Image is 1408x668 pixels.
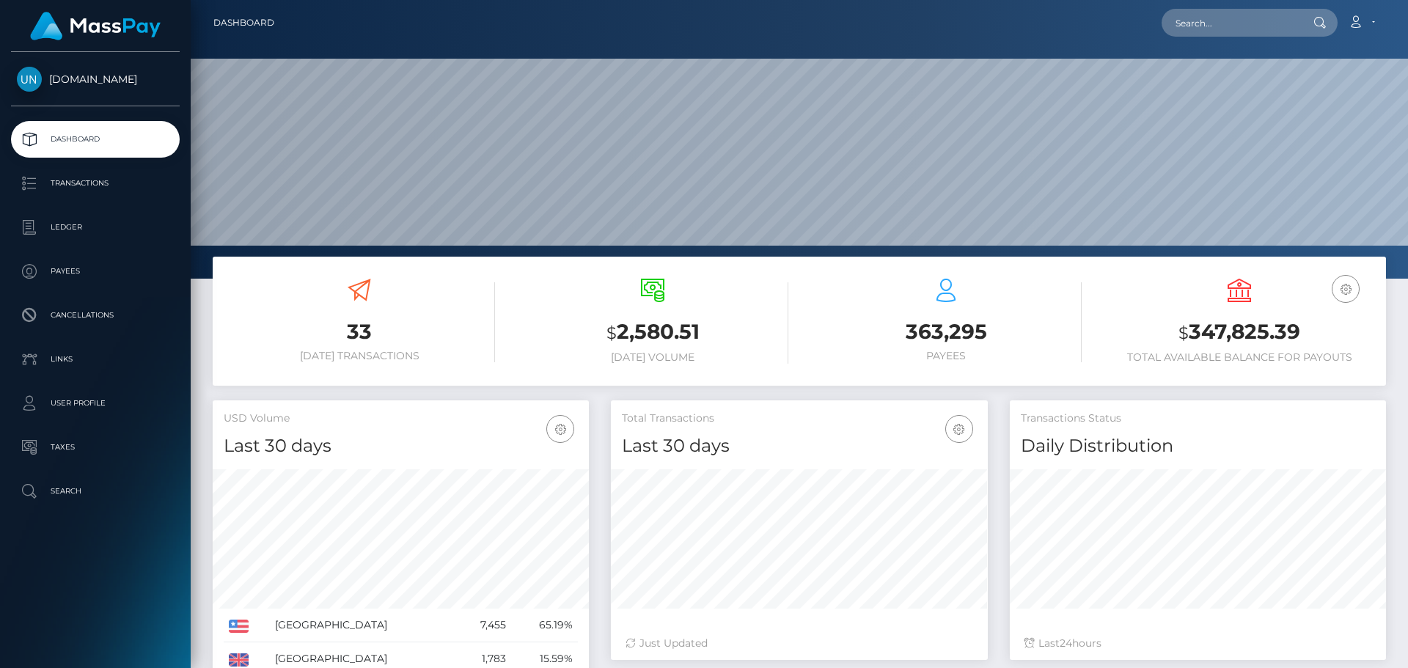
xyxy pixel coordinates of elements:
h6: [DATE] Volume [517,351,788,364]
a: User Profile [11,385,180,422]
div: Last hours [1024,636,1371,651]
p: User Profile [17,392,174,414]
small: $ [1178,323,1189,343]
h4: Last 30 days [622,433,976,459]
p: Transactions [17,172,174,194]
h4: Last 30 days [224,433,578,459]
p: Links [17,348,174,370]
h5: USD Volume [224,411,578,426]
a: Links [11,341,180,378]
h6: Payees [810,350,1082,362]
span: 24 [1060,636,1072,650]
a: Ledger [11,209,180,246]
a: Dashboard [11,121,180,158]
h4: Daily Distribution [1021,433,1375,459]
p: Taxes [17,436,174,458]
div: Just Updated [626,636,972,651]
h3: 2,580.51 [517,318,788,348]
img: GB.png [229,653,249,667]
p: Dashboard [17,128,174,150]
img: Unlockt.me [17,67,42,92]
p: Payees [17,260,174,282]
small: $ [606,323,617,343]
h5: Total Transactions [622,411,976,426]
a: Payees [11,253,180,290]
img: US.png [229,620,249,633]
p: Cancellations [17,304,174,326]
td: [GEOGRAPHIC_DATA] [270,609,457,642]
h5: Transactions Status [1021,411,1375,426]
h3: 363,295 [810,318,1082,346]
span: [DOMAIN_NAME] [11,73,180,86]
input: Search... [1162,9,1299,37]
td: 7,455 [456,609,511,642]
img: MassPay Logo [30,12,161,40]
a: Transactions [11,165,180,202]
h6: Total Available Balance for Payouts [1104,351,1375,364]
p: Ledger [17,216,174,238]
a: Cancellations [11,297,180,334]
h3: 347,825.39 [1104,318,1375,348]
p: Search [17,480,174,502]
h3: 33 [224,318,495,346]
h6: [DATE] Transactions [224,350,495,362]
a: Search [11,473,180,510]
a: Dashboard [213,7,274,38]
a: Taxes [11,429,180,466]
td: 65.19% [511,609,579,642]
